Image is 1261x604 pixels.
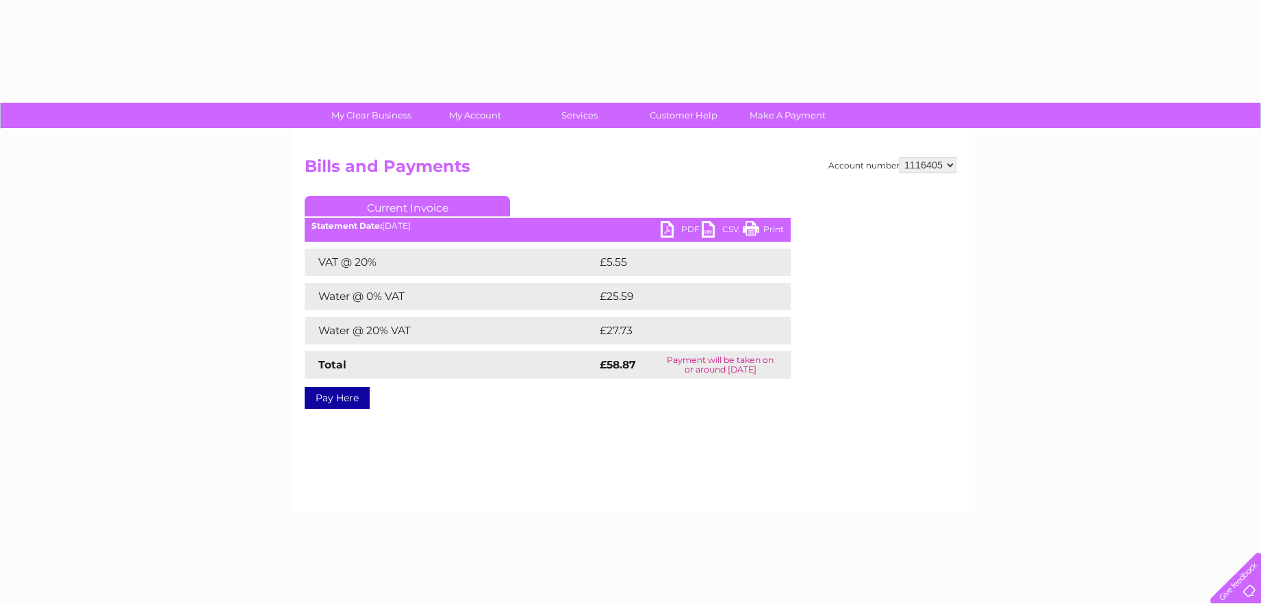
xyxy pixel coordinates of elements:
strong: Total [318,358,346,371]
a: Customer Help [627,103,740,128]
td: Payment will be taken on or around [DATE] [650,351,791,379]
a: CSV [702,221,743,241]
td: £25.59 [596,283,763,310]
h2: Bills and Payments [305,157,956,183]
div: Account number [828,157,956,173]
a: Services [523,103,636,128]
a: My Account [419,103,532,128]
td: £5.55 [596,249,759,276]
a: Pay Here [305,387,370,409]
a: PDF [661,221,702,241]
a: My Clear Business [315,103,428,128]
td: £27.73 [596,317,762,344]
strong: £58.87 [600,358,636,371]
b: Statement Date: [311,221,382,231]
a: Make A Payment [731,103,844,128]
a: Current Invoice [305,196,510,216]
td: Water @ 0% VAT [305,283,596,310]
td: Water @ 20% VAT [305,317,596,344]
a: Print [743,221,784,241]
td: VAT @ 20% [305,249,596,276]
div: [DATE] [305,221,791,231]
